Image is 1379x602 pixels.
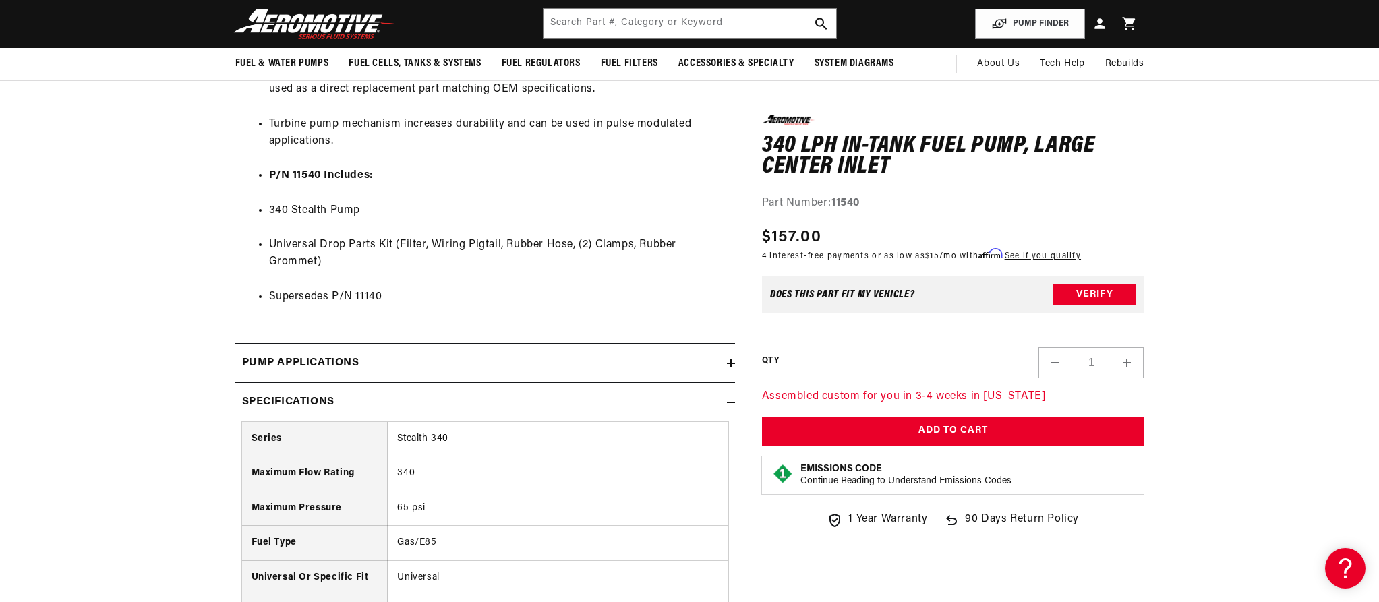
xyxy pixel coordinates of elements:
[800,475,1011,487] p: Continue Reading to Understand Emissions Codes
[230,8,399,40] img: Aeromotive
[800,464,882,474] strong: Emissions Code
[225,48,339,80] summary: Fuel & Water Pumps
[235,383,735,422] summary: Specifications
[1095,48,1154,80] summary: Rebuilds
[235,344,735,383] summary: Pump Applications
[1105,57,1144,71] span: Rebuilds
[269,116,728,150] li: Turbine pump mechanism increases durability and can be used in pulse modulated applications.
[242,422,388,456] th: Series
[388,491,728,525] td: 65 psi
[1053,284,1136,305] button: Verify
[762,249,1081,262] p: 4 interest-free payments or as low as /mo with .
[965,511,1079,542] span: 90 Days Return Policy
[242,355,359,372] h2: Pump Applications
[242,491,388,525] th: Maximum Pressure
[762,135,1144,177] h1: 340 LPH In-Tank Fuel Pump, Large Center Inlet
[269,64,728,98] li: This product is not legal for sale or use on emission-controlled vehicles except when used as a d...
[762,225,821,249] span: $157.00
[1030,48,1094,80] summary: Tech Help
[492,48,591,80] summary: Fuel Regulators
[1005,252,1081,260] a: See if you qualify - Learn more about Affirm Financing (opens in modal)
[925,252,939,260] span: $15
[269,202,728,220] li: 340 Stealth Pump
[770,289,915,300] div: Does This part fit My vehicle?
[762,416,1144,446] button: Add to Cart
[269,170,374,181] strong: P/N 11540 Includes:
[831,197,860,208] strong: 11540
[544,9,836,38] input: Search by Part Number, Category or Keyword
[762,355,779,366] label: QTY
[339,48,491,80] summary: Fuel Cells, Tanks & Systems
[601,57,658,71] span: Fuel Filters
[388,526,728,560] td: Gas/E85
[502,57,581,71] span: Fuel Regulators
[349,57,481,71] span: Fuel Cells, Tanks & Systems
[269,237,728,271] li: Universal Drop Parts Kit (Filter, Wiring Pigtail, Rubber Hose, (2) Clamps, Rubber Grommet)
[242,526,388,560] th: Fuel Type
[235,57,329,71] span: Fuel & Water Pumps
[388,456,728,491] td: 340
[804,48,904,80] summary: System Diagrams
[800,463,1011,487] button: Emissions CodeContinue Reading to Understand Emissions Codes
[943,511,1079,542] a: 90 Days Return Policy
[242,394,334,411] h2: Specifications
[762,388,1144,406] p: Assembled custom for you in 3-4 weeks in [US_STATE]
[806,9,836,38] button: search button
[591,48,668,80] summary: Fuel Filters
[1040,57,1084,71] span: Tech Help
[815,57,894,71] span: System Diagrams
[978,249,1002,259] span: Affirm
[388,560,728,595] td: Universal
[977,59,1020,69] span: About Us
[827,511,927,529] a: 1 Year Warranty
[242,456,388,491] th: Maximum Flow Rating
[388,422,728,456] td: Stealth 340
[242,560,388,595] th: Universal Or Specific Fit
[762,194,1144,212] div: Part Number:
[269,289,728,306] li: Supersedes P/N 11140
[678,57,794,71] span: Accessories & Specialty
[772,463,794,485] img: Emissions code
[967,48,1030,80] a: About Us
[975,9,1085,39] button: PUMP FINDER
[848,511,927,529] span: 1 Year Warranty
[668,48,804,80] summary: Accessories & Specialty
